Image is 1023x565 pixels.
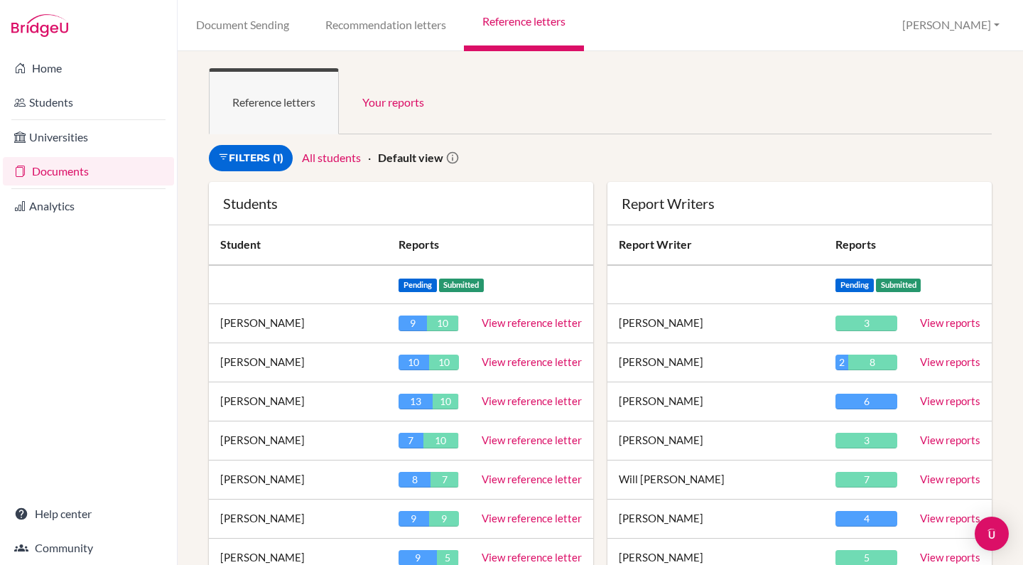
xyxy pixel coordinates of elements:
[399,355,429,370] div: 10
[920,551,980,564] a: View reports
[607,461,824,500] td: Will [PERSON_NAME]
[399,279,437,292] span: Pending
[11,14,68,37] img: Bridge-U
[607,343,824,382] td: [PERSON_NAME]
[3,534,174,562] a: Community
[607,500,824,539] td: [PERSON_NAME]
[824,225,909,265] th: Reports
[920,316,980,329] a: View reports
[209,145,293,171] a: Filters (1)
[920,512,980,524] a: View reports
[223,196,579,210] div: Students
[482,473,582,485] a: View reference letter
[835,511,897,527] div: 4
[339,68,448,134] a: Your reports
[209,225,387,265] th: Student
[439,279,485,292] span: Submitted
[209,421,387,461] td: [PERSON_NAME]
[848,355,897,370] div: 8
[835,279,874,292] span: Pending
[209,304,387,343] td: [PERSON_NAME]
[3,88,174,117] a: Students
[399,433,423,448] div: 7
[399,472,431,488] div: 8
[429,511,460,527] div: 9
[622,196,978,210] div: Report Writers
[209,461,387,500] td: [PERSON_NAME]
[835,472,897,488] div: 7
[209,343,387,382] td: [PERSON_NAME]
[482,434,582,446] a: View reference letter
[975,517,1009,551] div: Open Intercom Messenger
[607,421,824,461] td: [PERSON_NAME]
[399,394,433,409] div: 13
[378,151,443,164] strong: Default view
[209,382,387,421] td: [PERSON_NAME]
[399,511,429,527] div: 9
[482,394,582,407] a: View reference letter
[835,316,897,331] div: 3
[387,225,593,265] th: Reports
[920,355,980,368] a: View reports
[399,316,427,331] div: 9
[3,123,174,151] a: Universities
[427,316,458,331] div: 10
[835,394,897,409] div: 6
[3,192,174,220] a: Analytics
[482,316,582,329] a: View reference letter
[302,151,361,164] a: All students
[3,54,174,82] a: Home
[835,433,897,448] div: 3
[423,433,458,448] div: 10
[607,382,824,421] td: [PERSON_NAME]
[433,394,459,409] div: 10
[3,157,174,185] a: Documents
[429,355,460,370] div: 10
[3,500,174,528] a: Help center
[482,551,582,564] a: View reference letter
[607,225,824,265] th: Report Writer
[896,12,1006,38] button: [PERSON_NAME]
[482,512,582,524] a: View reference letter
[920,434,980,446] a: View reports
[209,500,387,539] td: [PERSON_NAME]
[431,472,458,488] div: 7
[835,355,848,370] div: 2
[482,355,582,368] a: View reference letter
[607,304,824,343] td: [PERSON_NAME]
[209,68,339,134] a: Reference letters
[920,394,980,407] a: View reports
[920,473,980,485] a: View reports
[876,279,921,292] span: Submitted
